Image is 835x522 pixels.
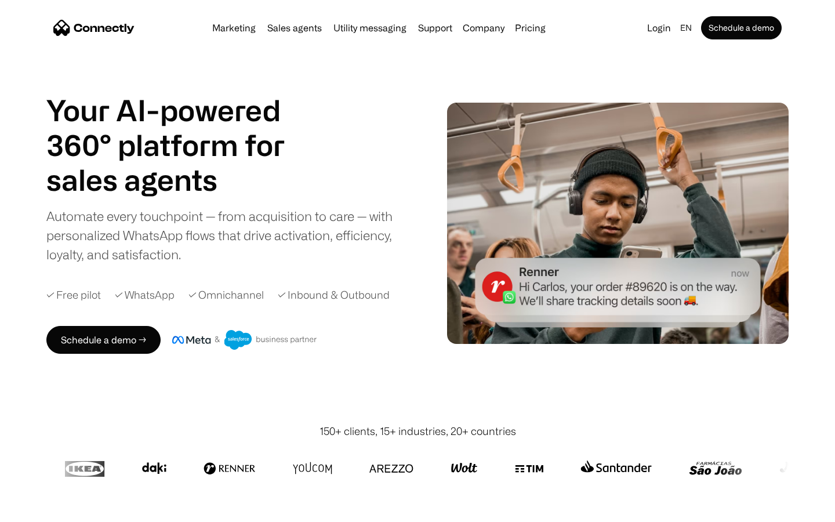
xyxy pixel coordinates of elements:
[208,23,260,32] a: Marketing
[46,326,161,354] a: Schedule a demo →
[23,502,70,518] ul: Language list
[12,501,70,518] aside: Language selected: English
[413,23,457,32] a: Support
[642,20,676,36] a: Login
[46,206,412,264] div: Automate every touchpoint — from acquisition to care — with personalized WhatsApp flows that driv...
[701,16,782,39] a: Schedule a demo
[510,23,550,32] a: Pricing
[278,287,390,303] div: ✓ Inbound & Outbound
[172,330,317,350] img: Meta and Salesforce business partner badge.
[46,287,101,303] div: ✓ Free pilot
[46,162,313,197] h1: sales agents
[263,23,326,32] a: Sales agents
[115,287,175,303] div: ✓ WhatsApp
[46,93,313,162] h1: Your AI-powered 360° platform for
[463,20,504,36] div: Company
[680,20,692,36] div: en
[329,23,411,32] a: Utility messaging
[320,423,516,439] div: 150+ clients, 15+ industries, 20+ countries
[188,287,264,303] div: ✓ Omnichannel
